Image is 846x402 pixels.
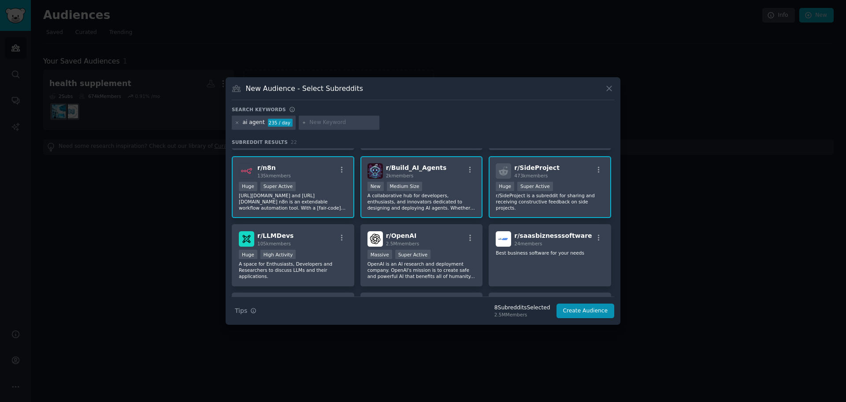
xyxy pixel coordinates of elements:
div: Super Active [395,250,431,259]
div: New [367,182,384,191]
h3: New Audience - Select Subreddits [246,84,363,93]
img: Build_AI_Agents [367,163,383,179]
div: Huge [239,182,257,191]
div: High Activity [260,250,296,259]
span: 2k members [386,173,414,178]
span: 105k members [257,241,291,246]
span: r/ OpenAI [386,232,416,239]
span: 473k members [514,173,548,178]
span: 2.5M members [386,241,419,246]
input: New Keyword [309,119,376,127]
p: OpenAI is an AI research and deployment company. OpenAI's mission is to create safe and powerful ... [367,261,476,279]
span: r/ n8n [257,164,276,171]
span: r/ LLMDevs [257,232,293,239]
span: Tips [235,306,247,316]
p: A collaborative hub for developers, enthusiasts, and innovators dedicated to designing and deploy... [367,192,476,211]
span: r/ saasbiznesssoftware [514,232,592,239]
div: ai agent [243,119,265,127]
img: saasbiznesssoftware [496,231,511,247]
p: Best business software for your needs [496,250,604,256]
div: Medium Size [387,182,423,191]
span: 135k members [257,173,291,178]
div: 8 Subreddit s Selected [494,304,550,312]
span: r/ SideProject [514,164,560,171]
span: r/ Build_AI_Agents [386,164,447,171]
div: Massive [367,250,392,259]
div: Super Active [517,182,553,191]
div: 2.5M Members [494,312,550,318]
img: LLMDevs [239,231,254,247]
button: Create Audience [557,304,615,319]
h3: Search keywords [232,106,286,113]
span: Subreddit Results [232,139,288,145]
div: 235 / day [268,119,293,127]
div: Huge [496,182,514,191]
img: OpenAI [367,231,383,247]
span: 22 [291,139,297,145]
p: r/SideProject is a subreddit for sharing and receiving constructive feedback on side projects. [496,192,604,211]
p: A space for Enthusiasts, Developers and Researchers to discuss LLMs and their applications. [239,261,347,279]
img: n8n [239,163,254,179]
p: [URL][DOMAIN_NAME] and [URL][DOMAIN_NAME] n8n is an extendable workflow automation tool. With a [... [239,192,347,211]
button: Tips [232,303,260,319]
div: Super Active [260,182,296,191]
span: 24 members [514,241,542,246]
div: Huge [239,250,257,259]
